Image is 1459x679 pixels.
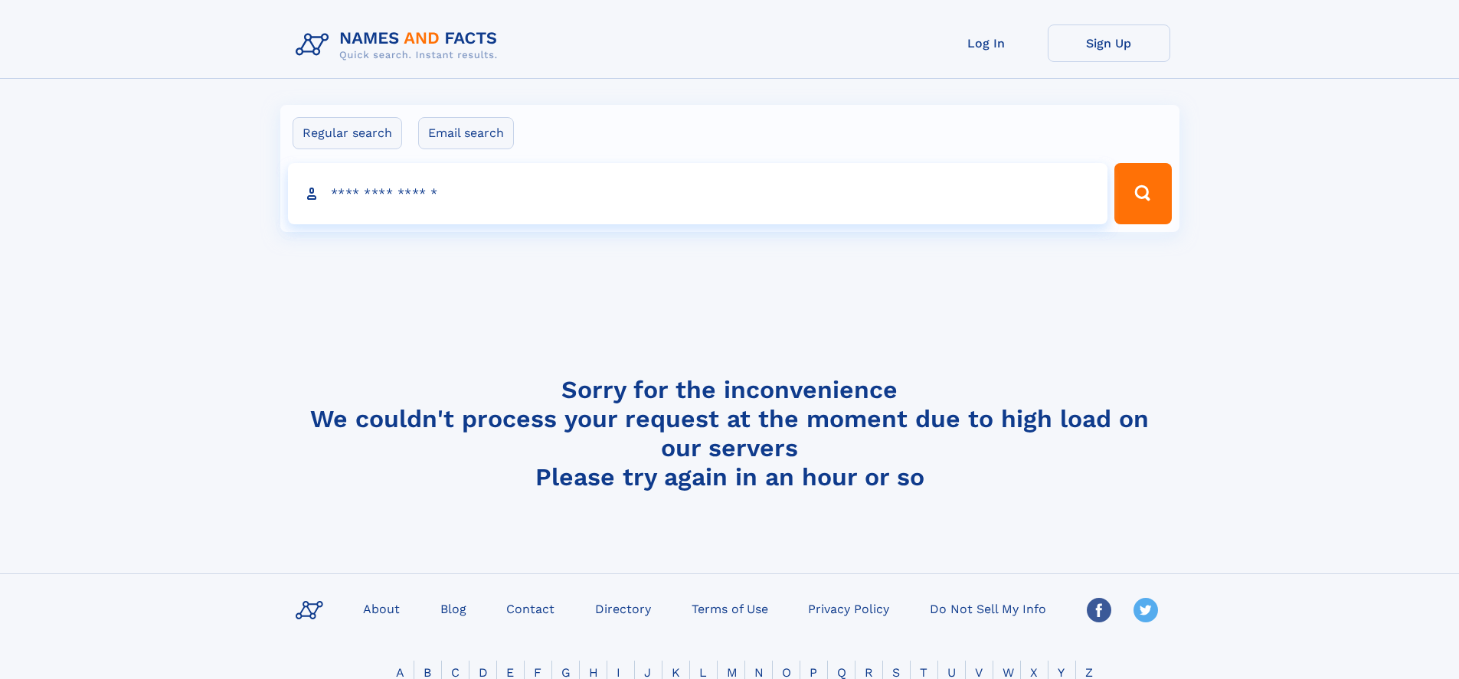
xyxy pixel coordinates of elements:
img: Twitter [1134,598,1158,622]
a: Terms of Use [685,597,774,619]
a: Blog [434,597,473,619]
label: Regular search [293,117,402,149]
input: search input [288,163,1108,224]
img: Facebook [1087,598,1111,622]
a: Sign Up [1048,24,1170,62]
a: Privacy Policy [802,597,895,619]
button: Search Button [1114,163,1171,224]
a: Contact [500,597,561,619]
img: Logo Names and Facts [290,24,510,66]
a: Do Not Sell My Info [924,597,1052,619]
a: About [357,597,406,619]
a: Directory [589,597,657,619]
a: Log In [925,24,1048,62]
h4: Sorry for the inconvenience We couldn't process your request at the moment due to high load on ou... [290,375,1170,491]
label: Email search [418,117,514,149]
